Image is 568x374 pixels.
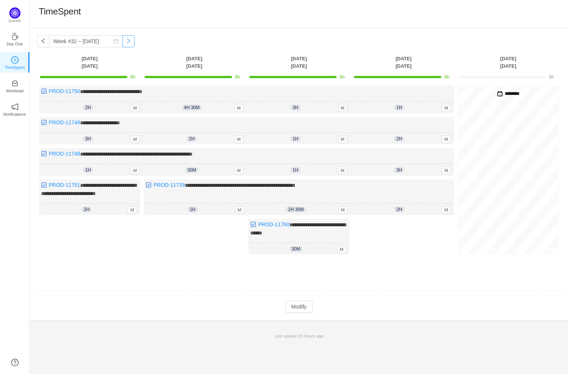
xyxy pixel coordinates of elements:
span: 2h [82,207,92,212]
p: Workload [6,87,23,94]
span: 3h [291,105,301,111]
a: icon: clock-circleTimeSpent [11,58,19,66]
span: M [338,135,348,143]
i: icon: calendar [113,39,118,44]
span: 2h 30m [286,207,306,212]
a: PROD-11760 [258,221,289,227]
button: icon: right [123,35,134,47]
span: 1h [83,167,93,173]
span: 2h [394,136,404,142]
p: Quantify [9,19,21,24]
span: 2h [394,207,404,212]
a: PROD-11749 [49,119,80,125]
i: icon: notification [11,103,19,111]
span: 30m [185,167,198,173]
span: 3h [83,136,93,142]
span: M [441,104,451,112]
span: 4h 30m [182,105,202,111]
a: icon: question-circle [11,359,19,366]
img: 10318 [250,221,256,227]
img: 10318 [146,182,152,188]
span: 2h [187,136,197,142]
img: Quantify [9,7,20,19]
p: Notifications [3,111,26,118]
span: 1h [394,105,404,111]
span: 30m [289,246,302,252]
span: 3h [394,167,404,173]
span: M [130,166,140,175]
span: 0h [549,74,554,80]
a: PROD-11739 [153,182,185,188]
span: 2h [83,105,93,111]
p: TimeSpent [5,64,25,71]
span: 8h [444,74,449,80]
i: icon: inbox [11,80,19,87]
i: icon: coffee [11,33,19,40]
span: M [338,166,348,175]
img: 10318 [41,151,47,157]
a: PROD-11748 [49,151,80,157]
span: 1h [187,207,197,212]
th: [DATE] [DATE] [247,55,351,70]
span: 15 hours ago [298,333,324,338]
span: M [130,135,140,143]
span: M [235,206,244,214]
span: M [337,245,346,253]
span: M [441,135,451,143]
span: M [338,104,348,112]
a: PROD-11751 [49,182,80,188]
button: Modify [285,301,312,313]
th: [DATE] [DATE] [37,55,142,70]
span: M [130,104,140,112]
span: M [234,104,244,112]
a: icon: notificationNotifications [11,105,19,113]
span: M [338,206,348,214]
span: Last update: [274,333,323,338]
img: 10318 [41,88,47,94]
a: icon: coffeeDay One [11,35,19,42]
span: M [441,166,451,175]
img: 10318 [41,182,47,188]
span: M [234,166,244,175]
button: icon: left [37,35,49,47]
span: 1h [291,136,301,142]
span: 8h [340,74,345,80]
span: M [234,135,244,143]
img: 10318 [41,119,47,125]
th: [DATE] [DATE] [351,55,456,70]
th: [DATE] [DATE] [456,55,561,70]
span: 8h [130,74,135,80]
p: Day One [6,41,23,47]
i: icon: clock-circle [11,56,19,64]
th: [DATE] [DATE] [142,55,247,70]
span: 1h [291,167,301,173]
span: 8h [235,74,240,80]
a: icon: inboxWorkload [11,82,19,89]
span: M [441,206,451,214]
input: Select a week [49,35,123,47]
span: M [127,206,137,214]
a: PROD-11750 [49,88,80,94]
h1: TimeSpent [39,6,81,17]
